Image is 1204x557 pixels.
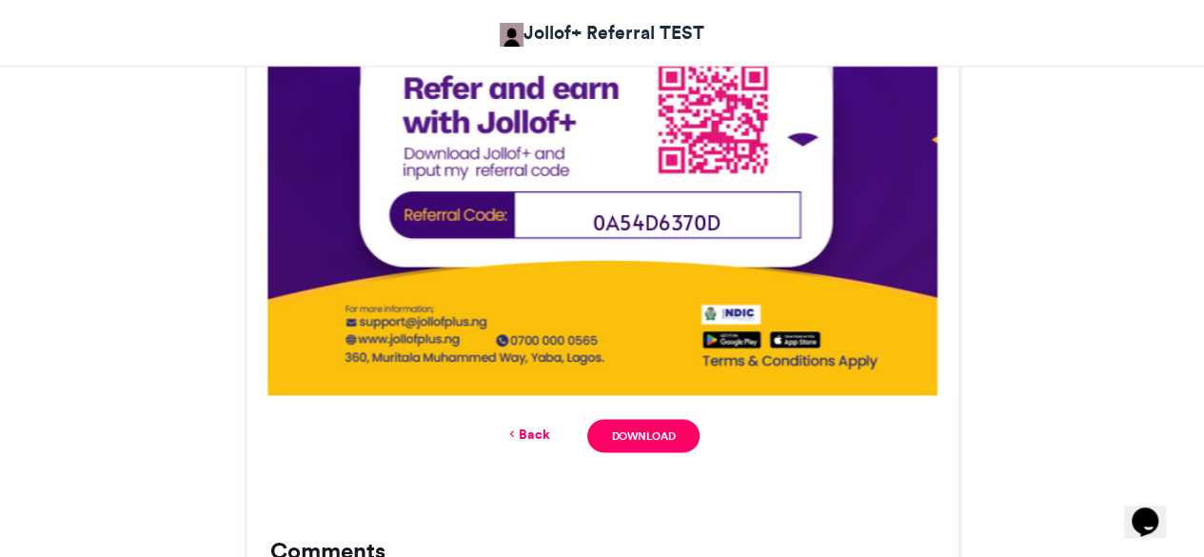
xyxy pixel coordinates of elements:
[504,425,549,445] a: Back
[1124,481,1185,538] iframe: chat widget
[587,419,699,452] a: Download
[500,23,523,47] img: Jollof+ Referral TEST
[500,19,704,47] a: Jollof+ Referral TEST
